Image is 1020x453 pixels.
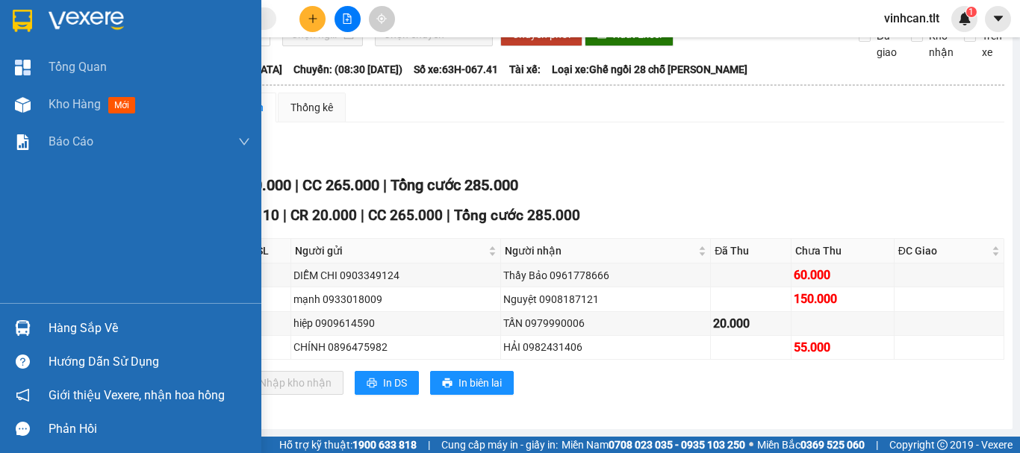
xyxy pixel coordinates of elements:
[302,176,379,194] span: CC 265.000
[299,6,326,32] button: plus
[16,422,30,436] span: message
[509,61,541,78] span: Tài xế:
[295,243,485,259] span: Người gửi
[231,371,343,395] button: downloadNhập kho nhận
[293,339,498,355] div: CHÍNH 0896475982
[243,207,279,224] span: SL 10
[16,388,30,402] span: notification
[255,267,288,284] div: 2
[335,6,361,32] button: file-add
[428,437,430,453] span: |
[361,207,364,224] span: |
[937,440,948,450] span: copyright
[458,375,502,391] span: In biên lai
[290,207,357,224] span: CR 20.000
[16,354,30,369] span: question-circle
[352,439,417,451] strong: 1900 633 818
[976,28,1008,60] span: Trên xe
[108,97,135,113] span: mới
[447,207,450,224] span: |
[503,315,708,331] div: TẤN 0979990006
[441,437,558,453] span: Cung cấp máy in - giấy in:
[794,290,892,308] div: 150.000
[503,291,708,307] div: Nguyệt 0908187121
[430,371,514,395] button: printerIn biên lai
[609,439,745,451] strong: 0708 023 035 - 0935 103 250
[414,61,498,78] span: Số xe: 63H-067.41
[505,243,695,259] span: Người nhận
[966,7,977,17] sup: 1
[49,418,250,440] div: Phản hồi
[713,314,789,333] div: 20.000
[367,378,377,390] span: printer
[308,13,318,24] span: plus
[255,339,288,355] div: 2
[383,375,407,391] span: In DS
[794,338,892,357] div: 55.000
[15,60,31,75] img: dashboard-icon
[49,132,93,151] span: Báo cáo
[383,176,387,194] span: |
[293,315,498,331] div: hiệp 0909614590
[253,239,291,263] th: SL
[255,315,288,331] div: 1
[711,239,792,263] th: Đã Thu
[794,266,892,284] div: 60.000
[454,207,580,224] span: Tổng cước 285.000
[968,7,974,17] span: 1
[255,291,288,307] div: 5
[49,317,250,340] div: Hàng sắp về
[290,99,333,116] div: Thống kê
[749,442,753,448] span: ⚪️
[293,61,402,78] span: Chuyến: (08:30 [DATE])
[757,437,865,453] span: Miền Bắc
[295,176,299,194] span: |
[923,28,960,60] span: Kho nhận
[898,243,989,259] span: ĐC Giao
[15,134,31,150] img: solution-icon
[792,239,895,263] th: Chưa Thu
[293,267,498,284] div: DIỄM CHI 0903349124
[503,267,708,284] div: Thầy Bảo 0961778666
[13,10,32,32] img: logo-vxr
[958,12,971,25] img: icon-new-feature
[800,439,865,451] strong: 0369 525 060
[985,6,1011,32] button: caret-down
[15,320,31,336] img: warehouse-icon
[369,6,395,32] button: aim
[293,291,498,307] div: mạnh 0933018009
[442,378,453,390] span: printer
[503,339,708,355] div: HẢI 0982431406
[872,9,951,28] span: vinhcan.tlt
[49,351,250,373] div: Hướng dẫn sử dụng
[552,61,747,78] span: Loại xe: Ghế ngồi 28 chỗ [PERSON_NAME]
[279,437,417,453] span: Hỗ trợ kỹ thuật:
[49,57,107,76] span: Tổng Quan
[871,28,903,60] span: Đã giao
[49,386,225,404] span: Giới thiệu Vexere, nhận hoa hồng
[876,437,878,453] span: |
[391,176,518,194] span: Tổng cước 285.000
[238,136,250,148] span: down
[992,12,1005,25] span: caret-down
[562,437,745,453] span: Miền Nam
[368,207,443,224] span: CC 265.000
[355,371,419,395] button: printerIn DS
[283,207,287,224] span: |
[342,13,352,24] span: file-add
[15,97,31,113] img: warehouse-icon
[49,97,101,111] span: Kho hàng
[376,13,387,24] span: aim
